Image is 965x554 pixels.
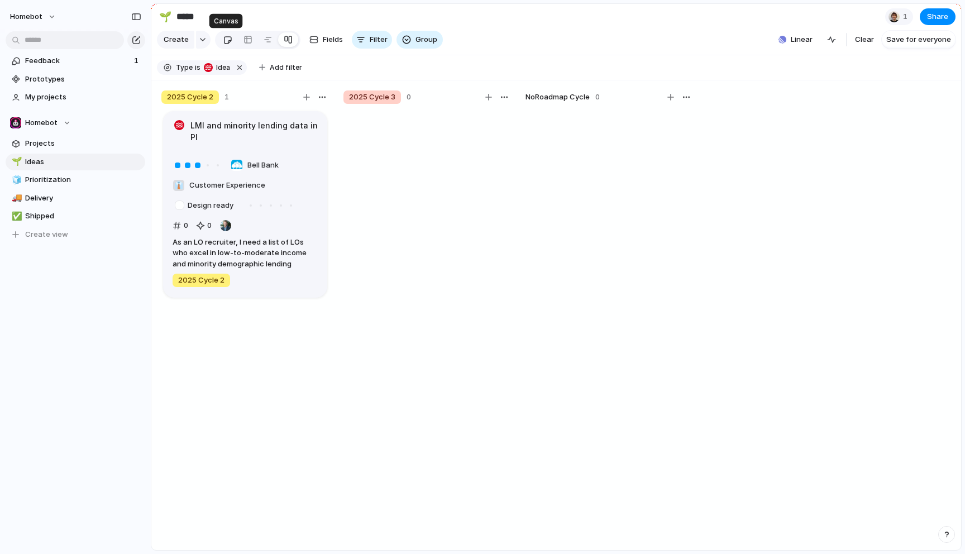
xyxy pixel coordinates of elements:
[774,31,817,48] button: Linear
[6,154,145,170] a: 🌱Ideas
[159,9,171,24] div: 🌱
[6,52,145,69] a: Feedback1
[134,55,141,66] span: 1
[224,92,229,103] span: 1
[170,197,241,214] button: Design ready
[156,8,174,26] button: 🌱
[25,74,141,85] span: Prototypes
[202,61,232,74] button: Idea
[193,217,214,235] button: 0
[370,34,388,45] span: Filter
[270,63,302,73] span: Add filter
[173,180,184,191] div: 👔
[6,71,145,88] a: Prototypes
[209,14,243,28] div: Canvas
[25,211,141,222] span: Shipped
[170,217,191,235] button: 0
[352,31,392,49] button: Filter
[163,111,327,298] div: LMI and minority lending data in PIBell Bank👔Customer ExperienceDesign ready00As an LO recruiter,...
[164,34,189,45] span: Create
[207,220,212,231] span: 0
[10,156,21,168] button: 🌱
[10,211,21,222] button: ✅
[12,210,20,223] div: ✅
[886,34,951,45] span: Save for everyone
[189,180,265,191] span: Customer Experience
[10,174,21,185] button: 🧊
[855,34,874,45] span: Clear
[25,156,141,168] span: Ideas
[190,120,318,143] h1: LMI and minority lending data in PI
[167,92,213,103] span: 2025 Cycle 2
[176,63,193,73] span: Type
[178,275,224,286] span: 2025 Cycle 2
[25,117,58,128] span: Homebot
[12,192,20,204] div: 🚚
[927,11,948,22] span: Share
[252,60,309,75] button: Add filter
[415,34,437,45] span: Group
[193,61,203,74] button: is
[407,92,411,103] span: 0
[247,160,279,171] span: Bell Bank
[6,114,145,131] button: Homebot
[851,31,878,49] button: Clear
[188,200,238,211] span: Design ready
[6,226,145,243] button: Create view
[157,31,194,49] button: Create
[25,55,131,66] span: Feedback
[595,92,600,103] span: 0
[170,271,233,289] button: 2025 Cycle 2
[305,31,347,49] button: Fields
[396,31,443,49] button: Group
[184,220,188,231] span: 0
[6,208,145,225] a: ✅Shipped
[25,229,68,240] span: Create view
[195,63,200,73] span: is
[6,171,145,188] a: 🧊Prioritization
[25,193,141,204] span: Delivery
[173,237,318,270] span: As an LO recruiter, I need a list of LOs who excel in low-to-moderate income and minority demogra...
[25,138,141,149] span: Projects
[349,92,395,103] span: 2025 Cycle 3
[526,92,590,103] span: No Roadmap Cycle
[903,11,911,22] span: 1
[213,63,230,73] span: Idea
[25,174,141,185] span: Prioritization
[12,174,20,187] div: 🧊
[12,155,20,168] div: 🌱
[5,8,62,26] button: Homebot
[25,92,141,103] span: My projects
[920,8,956,25] button: Share
[6,135,145,152] a: Projects
[6,190,145,207] a: 🚚Delivery
[791,34,813,45] span: Linear
[228,156,281,174] button: Bell Bank
[170,176,268,194] button: 👔Customer Experience
[323,34,343,45] span: Fields
[10,193,21,204] button: 🚚
[10,11,42,22] span: Homebot
[6,89,145,106] a: My projects
[882,31,956,49] button: Save for everyone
